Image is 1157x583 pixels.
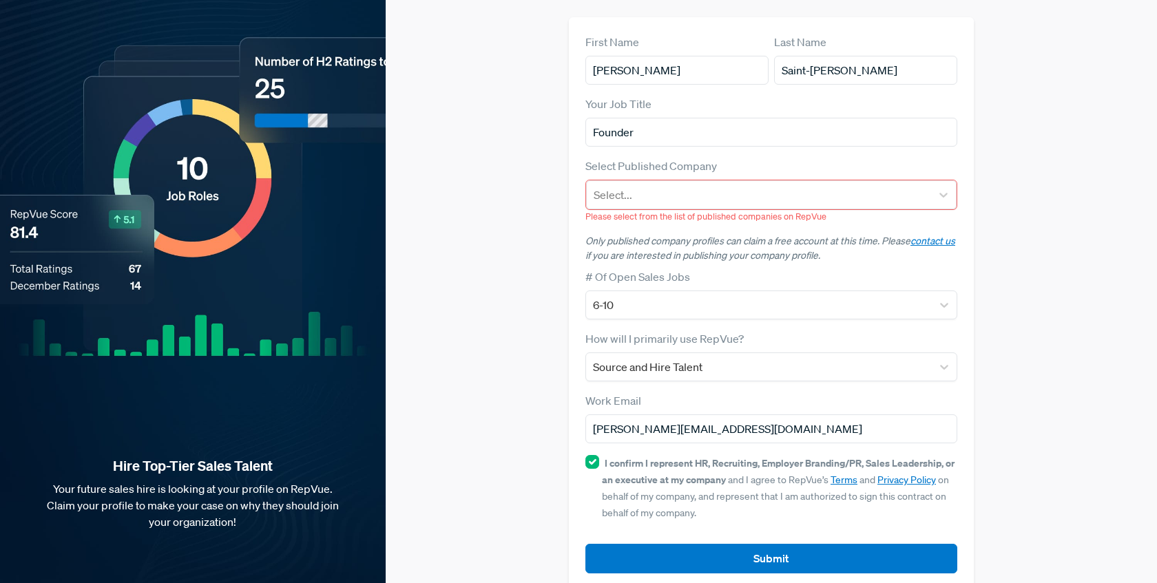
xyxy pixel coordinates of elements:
[774,56,957,85] input: Last Name
[22,480,364,530] p: Your future sales hire is looking at your profile on RepVue. Claim your profile to make your case...
[585,330,744,347] label: How will I primarily use RepVue?
[910,235,955,247] a: contact us
[585,158,717,174] label: Select Published Company
[585,96,652,112] label: Your Job Title
[602,457,955,519] span: and I agree to RepVue’s and on behalf of my company, and represent that I am authorized to sign t...
[585,268,690,285] label: # Of Open Sales Jobs
[585,118,957,147] input: Title
[774,34,826,50] label: Last Name
[831,474,857,486] a: Terms
[585,56,769,85] input: First Name
[585,210,957,223] p: Please select from the list of published companies on RepVue
[585,234,957,263] p: Only published company profiles can claim a free account at this time. Please if you are interest...
[585,414,957,443] input: Email
[585,34,639,50] label: First Name
[585,392,641,409] label: Work Email
[877,474,936,486] a: Privacy Policy
[585,544,957,573] button: Submit
[22,457,364,475] strong: Hire Top-Tier Sales Talent
[602,456,955,486] strong: I confirm I represent HR, Recruiting, Employer Branding/PR, Sales Leadership, or an executive at ...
